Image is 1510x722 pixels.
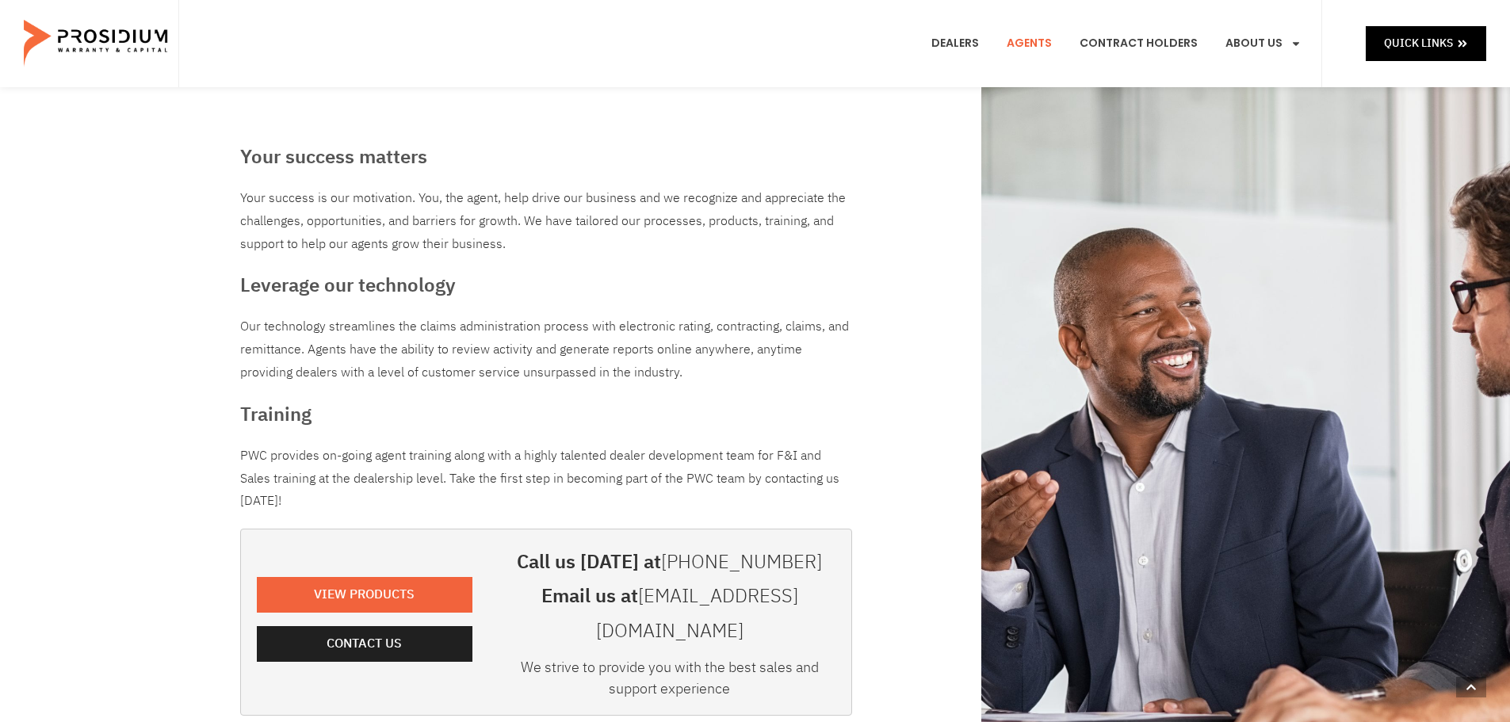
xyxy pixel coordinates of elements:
[596,582,798,644] a: [EMAIL_ADDRESS][DOMAIN_NAME]
[504,579,835,648] h3: Email us at
[504,656,835,707] div: We strive to provide you with the best sales and support experience
[919,14,1313,73] nav: Menu
[257,577,472,613] a: View Products
[240,187,852,255] div: Your success is our motivation. You, the agent, help drive our business and we recognize and appr...
[257,626,472,662] a: Contact Us
[1384,33,1453,53] span: Quick Links
[240,271,852,300] h3: Leverage our technology
[1068,14,1210,73] a: Contract Holders
[919,14,991,73] a: Dealers
[661,548,822,576] a: [PHONE_NUMBER]
[314,583,415,606] span: View Products
[327,632,402,655] span: Contact Us
[240,445,852,513] div: PWC provides on-going agent training along with a highly talented dealer development team for F&I...
[240,143,852,171] h3: Your success matters
[1214,14,1313,73] a: About Us
[240,400,852,429] h3: Training
[504,545,835,579] h3: Call us [DATE] at
[995,14,1064,73] a: Agents
[240,315,852,384] div: Our technology streamlines the claims administration process with electronic rating, contracting,...
[1366,26,1486,60] a: Quick Links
